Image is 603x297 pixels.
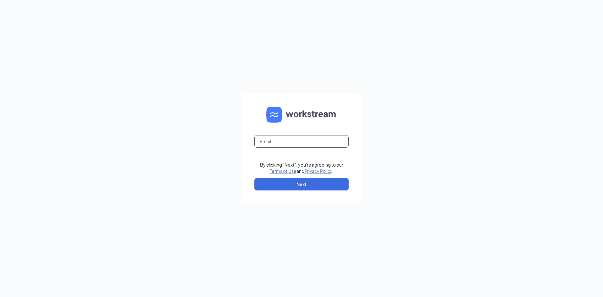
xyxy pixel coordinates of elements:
[270,168,296,174] a: Terms of Use
[304,168,332,174] a: Privacy Policy
[260,162,343,174] div: By clicking "Next", you're agreeing to our and .
[254,178,349,190] button: Next
[266,107,337,123] img: WS logo and Workstream text
[254,135,349,148] input: Email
